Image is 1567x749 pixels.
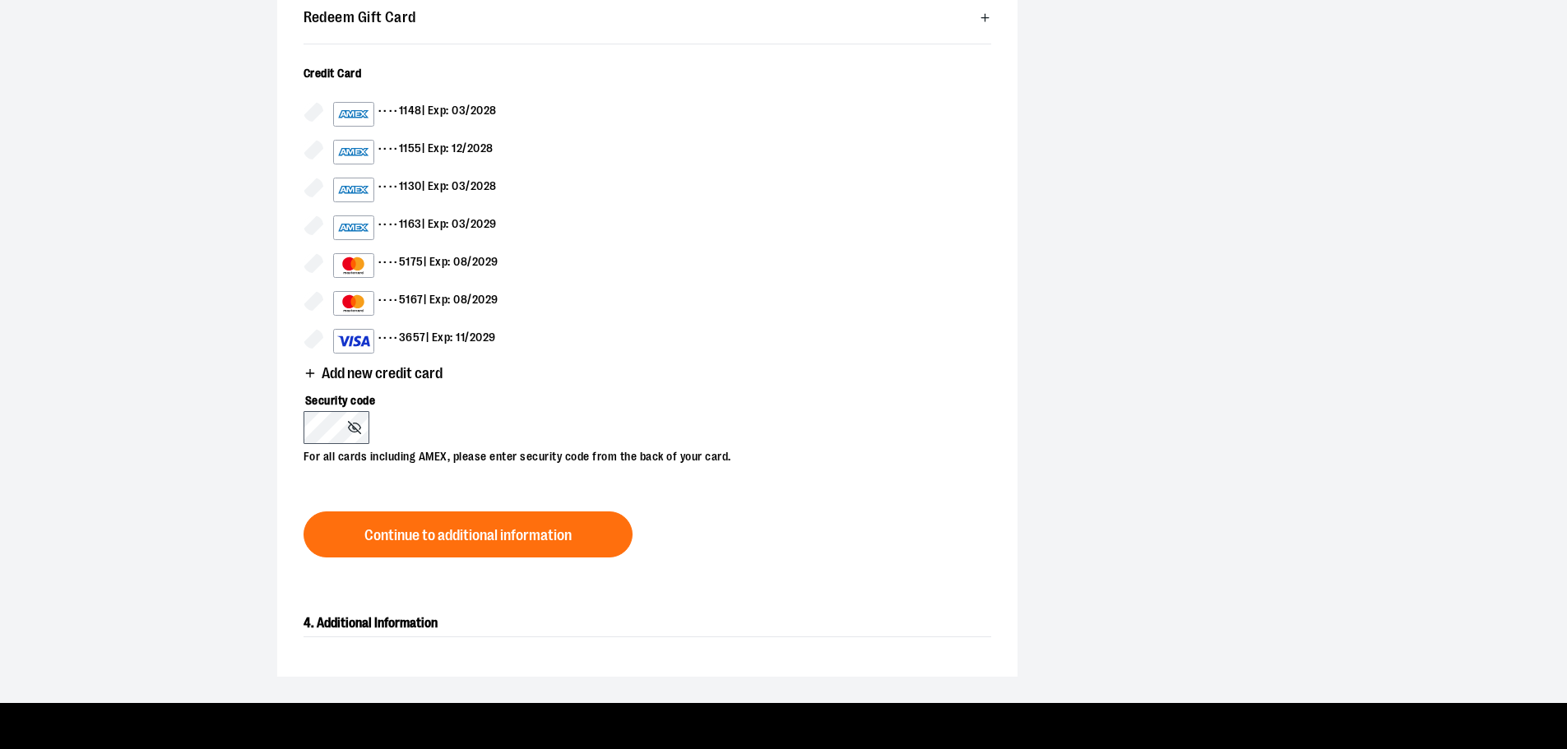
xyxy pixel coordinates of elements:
[337,180,370,200] img: American Express card example showing the 15-digit card number
[304,383,975,411] label: Security code
[337,294,370,313] img: MasterCard example showing the 16-digit card number on the front of the card
[333,253,498,278] div: •••• 5175 | Exp: 08/2029
[304,102,323,122] input: American Express card example showing the 15-digit card numberAmerican Express card example showi...
[304,253,323,273] input: MasterCard example showing the 16-digit card number on the front of the cardMasterCard example sh...
[337,331,370,351] img: Visa card example showing the 16-digit card number on the front of the card
[322,366,443,381] span: Add new credit card
[333,329,496,354] div: •••• 3657 | Exp: 11/2029
[337,256,370,275] img: MasterCard example showing the 16-digit card number on the front of the card
[333,178,497,202] div: •••• 1130 | Exp: 03/2028
[333,291,498,316] div: •••• 5167 | Exp: 08/2029
[337,218,370,238] img: American Express card example showing the 15-digit card number
[364,528,572,543] span: Continue to additional information
[337,142,370,162] img: American Express card example showing the 15-digit card number
[304,366,443,385] button: Add new credit card
[304,10,416,25] span: Redeem Gift Card
[304,67,362,80] span: Credit Card
[304,444,975,465] p: For all cards including AMEX, please enter security code from the back of your card.
[333,215,497,240] div: •••• 1163 | Exp: 03/2029
[333,140,494,164] div: •••• 1155 | Exp: 12/2028
[304,511,633,557] button: Continue to additional information
[304,329,323,349] input: Visa card example showing the 16-digit card number on the front of the cardVisa card example show...
[304,1,991,34] button: Redeem Gift Card
[304,178,323,197] input: American Express card example showing the 15-digit card numberAmerican Express card example showi...
[304,140,323,160] input: American Express card example showing the 15-digit card numberAmerican Express card example showi...
[304,215,323,235] input: American Express card example showing the 15-digit card numberAmerican Express card example showi...
[304,291,323,311] input: MasterCard example showing the 16-digit card number on the front of the cardMasterCard example sh...
[333,102,497,127] div: •••• 1148 | Exp: 03/2028
[304,610,991,637] h2: 4. Additional Information
[337,104,370,124] img: American Express card example showing the 15-digit card number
